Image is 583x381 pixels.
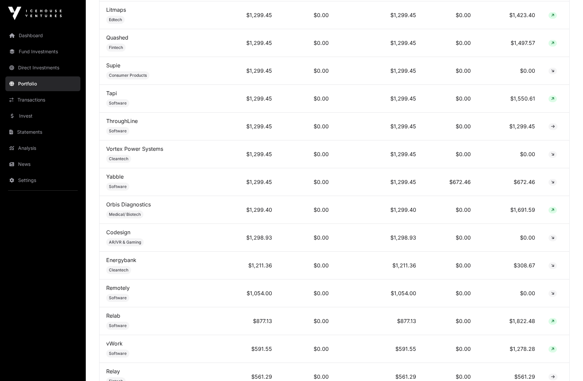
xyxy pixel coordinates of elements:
td: $1,691.59 [477,196,541,224]
td: $0.00 [423,57,477,85]
td: $0.00 [423,1,477,29]
a: Quashed [106,34,128,41]
a: Yabble [106,173,124,180]
td: $672.46 [477,168,541,196]
span: Software [109,295,127,301]
a: Remotely [106,284,130,291]
td: $308.67 [477,252,541,279]
a: Orbis Diagnostics [106,201,151,208]
a: Litmaps [106,6,126,13]
a: Invest [5,109,80,123]
td: $1,299.45 [226,140,279,168]
td: $1,299.45 [226,1,279,29]
td: $1,822.48 [477,307,541,335]
td: $672.46 [423,168,477,196]
td: $0.00 [423,335,477,363]
td: $1,298.93 [226,224,279,252]
a: Vortex Power Systems [106,145,163,152]
td: $0.00 [279,279,335,307]
iframe: Chat Widget [549,349,583,381]
span: Edtech [109,17,122,22]
td: $591.55 [335,335,423,363]
td: $0.00 [279,113,335,140]
td: $0.00 [279,224,335,252]
td: $1,299.40 [335,196,423,224]
td: $0.00 [279,168,335,196]
div: チャットウィジェット [549,349,583,381]
span: Fintech [109,45,123,50]
a: Analysis [5,141,80,155]
td: $1,299.45 [226,113,279,140]
span: Software [109,184,127,189]
td: $0.00 [477,140,541,168]
td: $0.00 [279,335,335,363]
td: $1,497.57 [477,29,541,57]
span: Software [109,323,127,328]
td: $1,298.93 [335,224,423,252]
a: Tapi [106,90,117,97]
td: $0.00 [279,307,335,335]
span: Software [109,351,127,356]
td: $0.00 [477,279,541,307]
a: vWork [106,340,123,347]
td: $1,299.40 [226,196,279,224]
td: $0.00 [279,140,335,168]
td: $0.00 [477,224,541,252]
td: $0.00 [279,57,335,85]
a: Direct Investments [5,60,80,75]
img: Icehouse Ventures Logo [8,7,62,20]
td: $1,299.45 [335,29,423,57]
td: $1,299.45 [226,57,279,85]
span: Cleantech [109,267,128,273]
td: $1,211.36 [335,252,423,279]
td: $1,299.45 [226,168,279,196]
a: Portfolio [5,76,80,91]
td: $1,278.28 [477,335,541,363]
td: $0.00 [423,29,477,57]
a: Transactions [5,92,80,107]
td: $1,054.00 [335,279,423,307]
td: $1,299.45 [335,57,423,85]
span: Software [109,101,127,106]
span: Consumer Products [109,73,147,78]
td: $1,299.45 [335,113,423,140]
td: $0.00 [423,224,477,252]
a: Fund Investments [5,44,80,59]
a: Dashboard [5,28,80,43]
a: Relab [106,312,120,319]
td: $0.00 [279,252,335,279]
td: $1,299.45 [477,113,541,140]
td: $0.00 [423,140,477,168]
td: $0.00 [423,252,477,279]
td: $0.00 [423,113,477,140]
span: Medical/ Biotech [109,212,141,217]
a: Codesign [106,229,130,236]
td: $1,550.61 [477,85,541,113]
a: ThroughLine [106,118,138,124]
a: Supie [106,62,120,69]
td: $591.55 [226,335,279,363]
td: $0.00 [477,57,541,85]
td: $0.00 [423,196,477,224]
td: $0.00 [423,307,477,335]
td: $1,423.40 [477,1,541,29]
a: News [5,157,80,172]
span: Software [109,128,127,134]
td: $1,299.45 [335,1,423,29]
td: $0.00 [279,1,335,29]
td: $1,211.36 [226,252,279,279]
td: $0.00 [279,85,335,113]
td: $0.00 [423,279,477,307]
td: $1,299.45 [335,140,423,168]
span: Cleantech [109,156,128,162]
td: $877.13 [335,307,423,335]
td: $0.00 [279,196,335,224]
td: $1,299.45 [335,85,423,113]
td: $1,299.45 [226,85,279,113]
td: $877.13 [226,307,279,335]
a: Settings [5,173,80,188]
a: Energybank [106,257,136,263]
td: $1,299.45 [226,29,279,57]
span: AR/VR & Gaming [109,240,141,245]
a: Statements [5,125,80,139]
